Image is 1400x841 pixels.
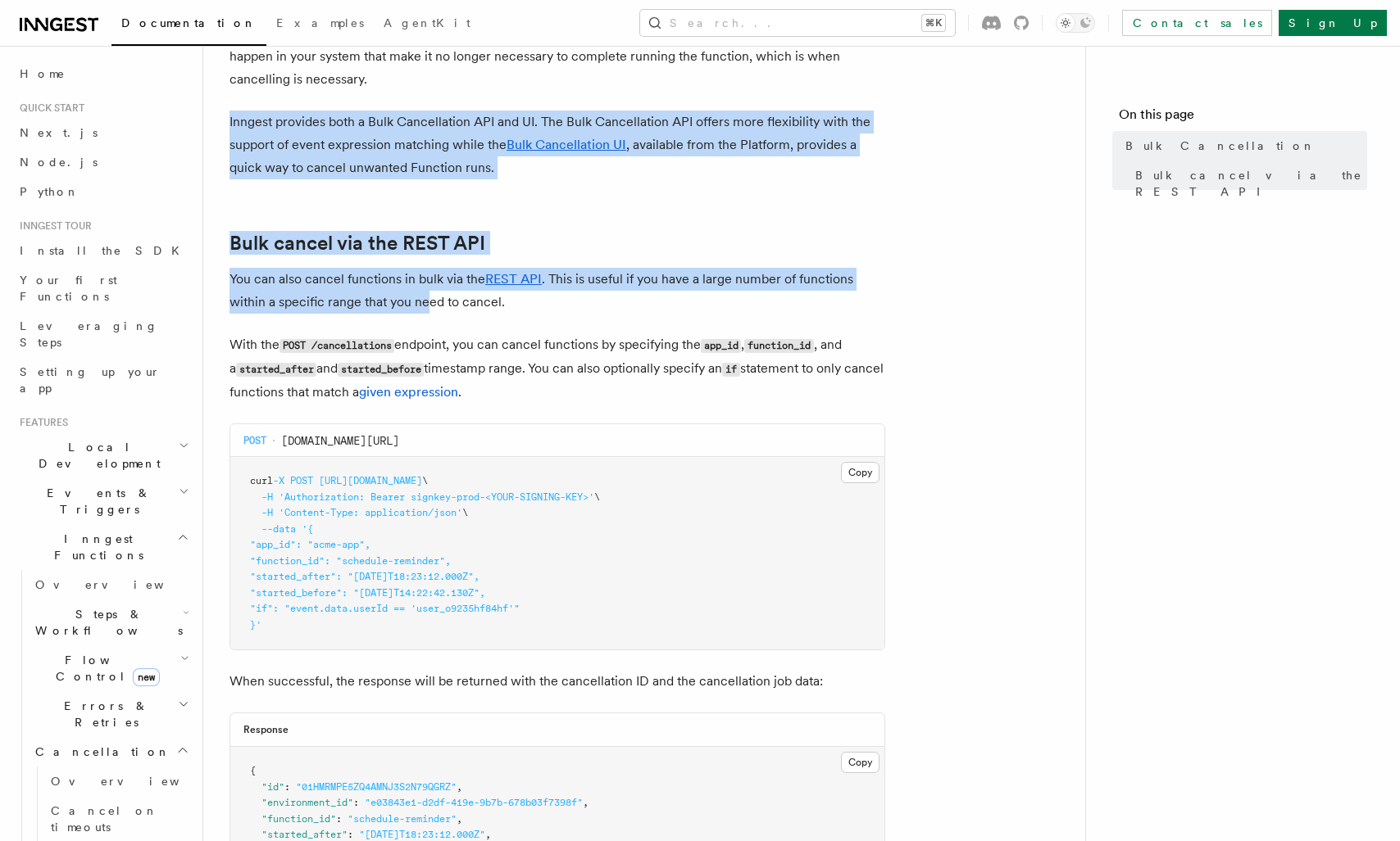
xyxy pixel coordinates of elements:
[111,5,266,46] a: Documentation
[13,439,179,472] span: Local Development
[261,507,273,518] span: -H
[13,59,193,88] a: Home
[365,797,583,808] span: "e03843e1-d2df-419e-9b7b-678b03f7398f"
[133,668,160,686] span: new
[35,578,204,591] span: Overview
[276,16,364,29] span: Examples
[250,539,370,550] span: "app_id": "acme-app",
[583,797,589,808] span: ,
[261,829,348,840] span: "started_after"
[1119,131,1367,161] a: Bulk Cancellation
[485,271,542,287] a: REST API
[121,16,257,29] span: Documentation
[13,177,193,206] a: Python
[20,126,98,139] span: Next.js
[20,244,189,257] span: Install the SDK
[13,357,193,403] a: Setting up your app
[51,804,158,834] span: Cancel on timeouts
[20,274,117,303] span: Your first Functions
[338,363,424,377] code: started_before
[594,491,600,503] span: \
[374,5,480,44] a: AgentKit
[281,432,399,449] span: [DOMAIN_NAME][URL]
[29,698,178,730] span: Errors & Retries
[290,475,313,486] span: POST
[243,723,289,736] h3: Response
[701,339,741,353] code: app_id
[250,765,256,776] span: {
[13,311,193,357] a: Leveraging Steps
[273,475,284,486] span: -X
[302,523,313,535] span: '{
[13,478,193,524] button: Events & Triggers
[462,507,468,518] span: \
[230,333,885,404] p: With the endpoint, you can cancel functions by specifying the , , and a and timestamp range. You ...
[51,775,220,788] span: Overview
[29,599,193,645] button: Steps & Workflows
[422,475,428,486] span: \
[20,156,98,169] span: Node.js
[13,416,68,429] span: Features
[20,66,66,82] span: Home
[250,475,273,486] span: curl
[29,691,193,737] button: Errors & Retries
[841,462,880,483] button: Copy
[13,524,193,570] button: Inngest Functions
[13,265,193,311] a: Your first Functions
[744,339,813,353] code: function_id
[279,507,462,518] span: 'Content-Type: application/json'
[261,523,296,535] span: --data
[29,645,193,691] button: Flow Controlnew
[29,570,193,599] a: Overview
[507,137,626,152] a: Bulk Cancellation UI
[261,491,273,503] span: -H
[250,587,485,599] span: "started_before": "[DATE]T14:22:42.130Z",
[13,236,193,265] a: Install the SDK
[1119,105,1367,131] h4: On this page
[1122,10,1272,36] a: Contact sales
[280,339,394,353] code: POST /cancellations
[230,670,885,693] p: When successful, the response will be returned with the cancellation ID and the cancellation job ...
[1125,138,1316,154] span: Bulk Cancellation
[296,781,457,793] span: "01HMRMPE5ZQ4AMNJ3S2N79QGRZ"
[13,219,92,233] span: Inngest tour
[384,16,470,29] span: AgentKit
[319,475,422,486] span: [URL][DOMAIN_NAME]
[13,102,84,115] span: Quick start
[236,363,316,377] code: started_after
[230,268,885,314] p: You can also cancel functions in bulk via the . This is useful if you have a large number of func...
[44,766,193,796] a: Overview
[1279,10,1387,36] a: Sign Up
[348,813,457,825] span: "schedule-reminder"
[359,384,458,400] a: given expression
[29,606,183,639] span: Steps & Workflows
[359,829,485,840] span: "[DATE]T18:23:12.000Z"
[20,185,80,198] span: Python
[250,603,416,614] span: "if": "event.data.userId == '
[284,781,290,793] span: :
[230,111,885,179] p: Inngest provides both a Bulk Cancellation API and UI. The Bulk Cancellation API offers more flexi...
[13,118,193,147] a: Next.js
[243,434,266,447] span: POST
[457,781,462,793] span: ,
[457,813,462,825] span: ,
[508,603,520,614] span: '"
[13,485,179,518] span: Events & Triggers
[336,813,342,825] span: :
[29,652,180,685] span: Flow Control
[230,232,485,255] a: Bulk cancel via the REST API
[250,571,480,582] span: "started_after": "[DATE]T18:23:12.000Z",
[841,752,880,773] button: Copy
[348,829,353,840] span: :
[922,15,945,31] kbd: ⌘K
[29,737,193,766] button: Cancellation
[261,797,353,808] span: "environment_id"
[13,531,177,563] span: Inngest Functions
[20,365,161,395] span: Setting up your app
[250,619,261,631] span: }'
[1129,161,1367,206] a: Bulk cancel via the REST API
[13,147,193,177] a: Node.js
[1056,13,1095,33] button: Toggle dark mode
[13,432,193,478] button: Local Development
[279,491,594,503] span: 'Authorization: Bearer signkey-prod-<YOUR-SIGNING-KEY>'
